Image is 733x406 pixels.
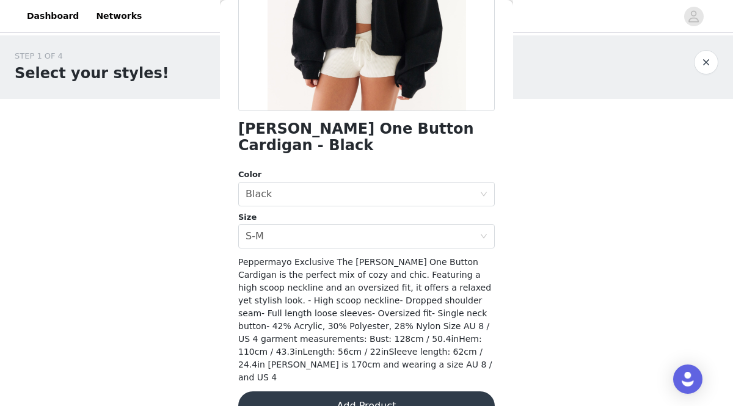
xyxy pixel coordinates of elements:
span: Peppermayo Exclusive The [PERSON_NAME] One Button Cardigan is the perfect mix of cozy and chic. F... [238,257,492,382]
div: Size [238,211,495,223]
div: Color [238,169,495,181]
h1: Select your styles! [15,62,169,84]
div: Black [246,183,272,206]
div: STEP 1 OF 4 [15,50,169,62]
a: Dashboard [20,2,86,30]
h1: [PERSON_NAME] One Button Cardigan - Black [238,121,495,154]
div: S-M [246,225,264,248]
div: avatar [688,7,699,26]
div: Open Intercom Messenger [673,364,702,394]
a: Networks [89,2,149,30]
